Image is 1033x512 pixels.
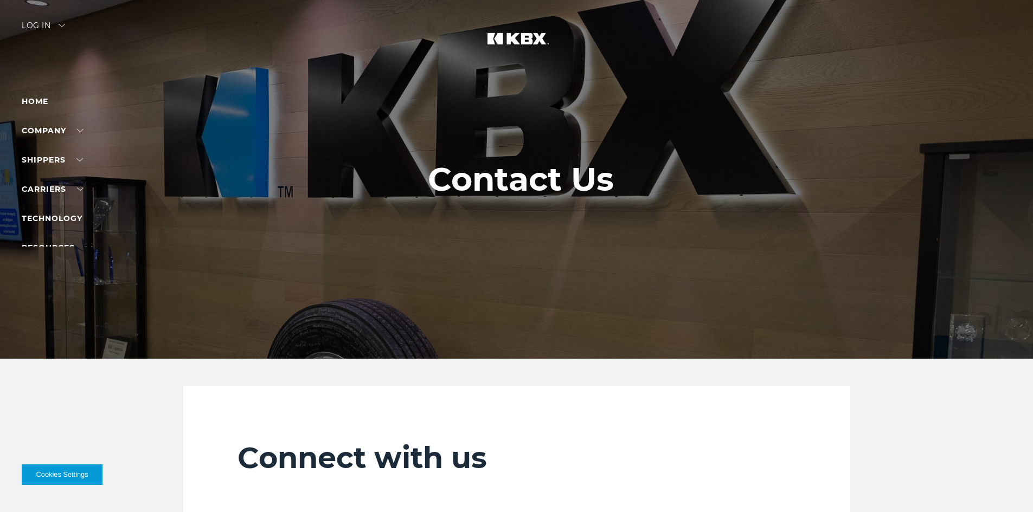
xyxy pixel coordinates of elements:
[22,126,84,135] a: Company
[428,161,614,198] h1: Contact Us
[476,22,557,69] img: kbx logo
[22,155,83,165] a: SHIPPERS
[22,184,84,194] a: Carriers
[22,22,65,37] div: Log in
[22,96,48,106] a: Home
[22,213,82,223] a: Technology
[59,24,65,27] img: arrow
[238,440,796,476] h2: Connect with us
[22,464,102,485] button: Cookies Settings
[22,243,92,252] a: RESOURCES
